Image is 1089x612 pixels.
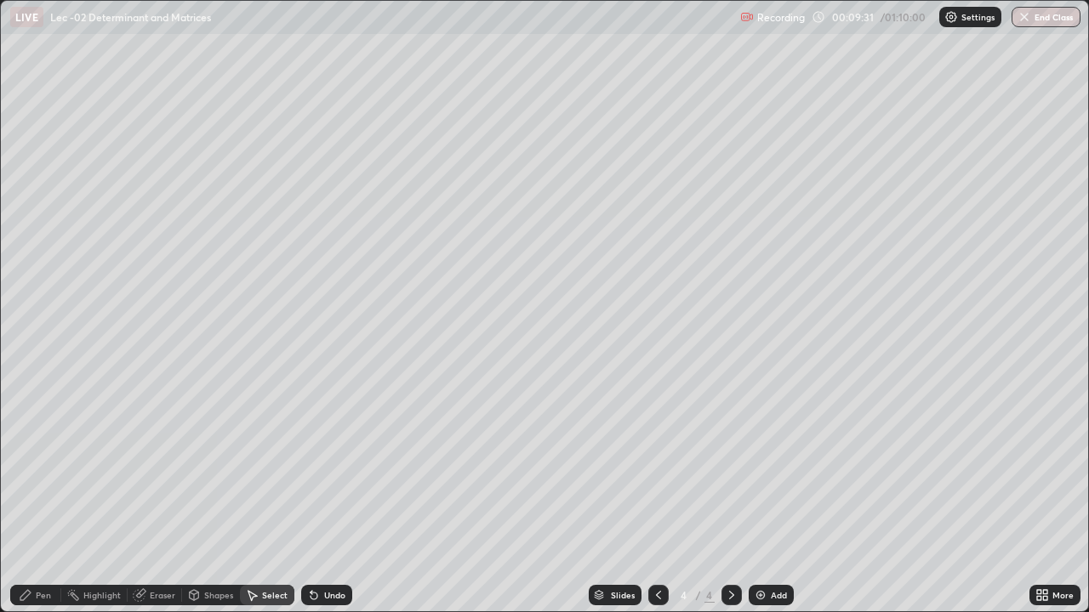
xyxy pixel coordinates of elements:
img: end-class-cross [1018,10,1031,24]
button: End Class [1012,7,1080,27]
p: Lec -02 Determinant and Matrices [50,10,211,24]
div: / [696,590,701,600]
div: Shapes [204,591,233,599]
div: Slides [611,591,635,599]
img: recording.375f2c34.svg [740,10,754,24]
p: Recording [757,11,805,24]
div: Select [262,591,288,599]
div: 4 [676,590,693,600]
img: class-settings-icons [944,10,958,24]
div: Pen [36,591,51,599]
div: 4 [704,587,715,603]
div: Highlight [83,591,121,599]
img: add-slide-button [754,588,767,602]
div: More [1052,591,1074,599]
div: Eraser [150,591,175,599]
div: Undo [324,591,345,599]
div: Add [771,591,787,599]
p: LIVE [15,10,38,24]
p: Settings [961,13,995,21]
